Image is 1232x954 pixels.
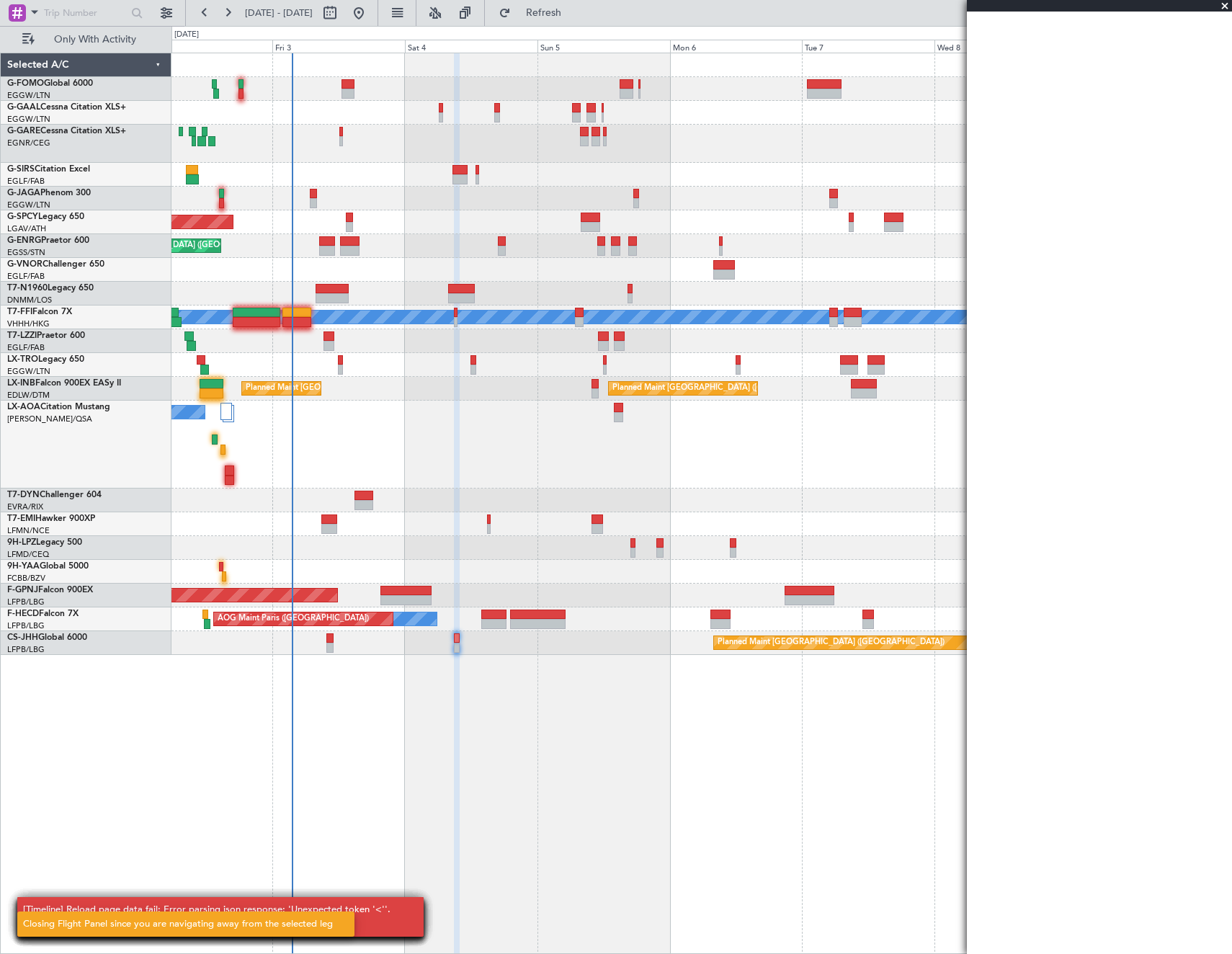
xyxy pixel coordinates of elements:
[7,403,110,411] a: LX-AOACitation Mustang
[7,284,94,293] a: T7-N1960Legacy 650
[7,538,36,547] span: 9H-LPZ
[7,271,45,282] a: EGLF/FAB
[7,549,49,560] a: LFMD/CEQ
[7,165,35,174] span: G-SIRS
[272,40,405,53] div: Fri 3
[934,40,1067,53] div: Wed 8
[537,40,670,53] div: Sun 5
[7,390,50,401] a: EDLW/DTM
[7,633,87,642] a: CS-JHHGlobal 6000
[7,501,43,512] a: EVRA/RIX
[7,633,38,642] span: CS-JHH
[670,40,803,53] div: Mon 6
[7,366,50,377] a: EGGW/LTN
[7,597,45,607] a: LFPB/LBG
[7,379,35,388] span: LX-INB
[7,491,102,499] a: T7-DYNChallenger 604
[7,213,84,221] a: G-SPCYLegacy 650
[7,573,45,584] a: FCBB/BZV
[7,491,40,499] span: T7-DYN
[7,308,72,316] a: T7-FFIFalcon 7X
[7,331,37,340] span: T7-LZZI
[7,620,45,631] a: LFPB/LBG
[7,355,84,364] a: LX-TROLegacy 650
[7,165,90,174] a: G-SIRSCitation Excel
[7,318,50,329] a: VHHH/HKG
[7,247,45,258] a: EGSS/STN
[7,189,40,197] span: G-JAGA
[7,308,32,316] span: T7-FFI
[7,562,40,571] span: 9H-YAA
[7,284,48,293] span: T7-N1960
[7,586,38,594] span: F-GPNJ
[7,414,92,424] a: [PERSON_NAME]/QSA
[7,114,50,125] a: EGGW/LTN
[405,40,537,53] div: Sat 4
[7,189,91,197] a: G-JAGAPhenom 300
[7,514,35,523] span: T7-EMI
[7,223,46,234] a: LGAV/ATH
[7,514,95,523] a: T7-EMIHawker 900XP
[37,35,152,45] span: Only With Activity
[7,331,85,340] a: T7-LZZIPraetor 600
[802,40,934,53] div: Tue 7
[44,2,127,24] input: Trip Number
[140,40,272,53] div: Thu 2
[16,28,156,51] button: Only With Activity
[7,90,50,101] a: EGGW/LTN
[7,260,104,269] a: G-VNORChallenger 650
[7,213,38,221] span: G-SPCY
[7,260,43,269] span: G-VNOR
[7,127,40,135] span: G-GARE
[7,525,50,536] a: LFMN/NCE
[7,562,89,571] a: 9H-YAAGlobal 5000
[7,127,126,135] a: G-GARECessna Citation XLS+
[7,103,40,112] span: G-GAAL
[7,610,79,618] a: F-HECDFalcon 7X
[218,608,369,630] div: AOG Maint Paris ([GEOGRAPHIC_DATA])
[7,138,50,148] a: EGNR/CEG
[7,200,50,210] a: EGGW/LTN
[7,355,38,364] span: LX-TRO
[7,379,121,388] a: LX-INBFalcon 900EX EASy II
[7,103,126,112] a: G-GAALCessna Citation XLS+
[612,378,839,399] div: Planned Maint [GEOGRAPHIC_DATA] ([GEOGRAPHIC_DATA])
[174,29,199,41] div: [DATE]
[514,8,574,18] span: Refresh
[7,236,89,245] a: G-ENRGPraetor 600
[7,538,82,547] a: 9H-LPZLegacy 500
[7,403,40,411] span: LX-AOA
[7,236,41,245] span: G-ENRG
[7,342,45,353] a: EGLF/FAB
[7,176,45,187] a: EGLF/FAB
[718,632,945,654] div: Planned Maint [GEOGRAPHIC_DATA] ([GEOGRAPHIC_DATA])
[7,295,52,306] a: DNMM/LOS
[492,1,579,24] button: Refresh
[7,586,93,594] a: F-GPNJFalcon 900EX
[7,79,44,88] span: G-FOMO
[7,610,39,618] span: F-HECD
[7,644,45,655] a: LFPB/LBG
[23,917,333,932] div: Closing Flight Panel since you are navigating away from the selected leg
[7,79,93,88] a: G-FOMOGlobal 6000
[245,6,313,19] span: [DATE] - [DATE]
[246,378,383,399] div: Planned Maint [GEOGRAPHIC_DATA]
